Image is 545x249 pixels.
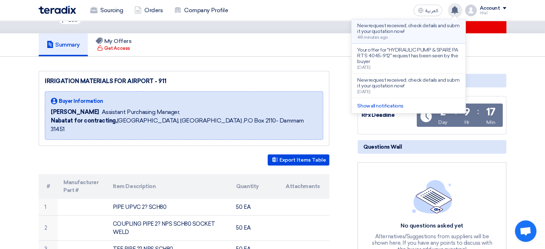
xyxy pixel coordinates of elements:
div: No questions asked yet [371,222,493,230]
div: Min [486,119,496,126]
span: Buyer Information [59,97,103,105]
span: 48 minutes ago [357,35,388,40]
td: COUPLING PIPE 2? NPS SCH80 SOCKET WELD [107,216,231,241]
h5: Summary [47,41,80,48]
th: Manufacturer Part # [58,174,107,199]
th: # [39,174,58,199]
div: 9 [464,107,470,117]
div: Hilal [479,11,506,15]
a: Summary [39,33,88,56]
img: profile_test.png [465,5,477,16]
span: [GEOGRAPHIC_DATA], [GEOGRAPHIC_DATA] ,P.O Box 2110- Dammam 31451 [51,116,317,134]
a: Sourcing [85,3,129,18]
td: 2 [39,216,58,241]
button: Export Items Table [268,154,329,166]
a: Company Profile [168,3,234,18]
div: 2 [440,107,446,117]
div: Hr [464,119,469,126]
span: [PERSON_NAME] [51,108,99,116]
a: Open chat [515,220,536,242]
div: IRRIGATION MATERIALS FOR AIRPORT - 911 [45,77,323,86]
div: Account [479,5,500,11]
div: 17 [486,107,496,117]
th: Item Description [107,174,231,199]
img: Teradix logo [39,6,76,14]
td: 1 [39,199,58,216]
a: Show all notifications [357,103,403,109]
div: Day [438,119,448,126]
th: Quantity [230,174,280,199]
div: Get Access [97,45,130,52]
h5: My Offers [96,38,132,45]
td: PIPE UPVC 2? SCH80 [107,199,231,216]
p: Your offer for "HYDRAULIC PUMP & SPARE PARTS 4045-912" request has been seen by the buyer [357,47,460,64]
a: My Offers Get Access [88,33,140,56]
a: Orders [129,3,168,18]
span: العربية [425,8,438,13]
p: New request received, check details and submit your quotation now! [357,23,460,34]
td: 50 EA [230,199,280,216]
span: Questions Wall [363,143,402,151]
td: 50 EA [230,216,280,241]
b: Nabatat for contracting, [51,117,117,124]
button: العربية [413,5,442,16]
th: Attachments [280,174,329,199]
div: : [477,105,479,118]
p: New request received, check details and submit your quotation now! [357,77,460,89]
span: [DATE] [357,65,370,70]
span: Assistant Purchasing Manager, [102,108,180,116]
img: empty_state_list.svg [412,180,452,214]
div: RFx Deadline [362,111,415,119]
span: [DATE] [357,89,370,94]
